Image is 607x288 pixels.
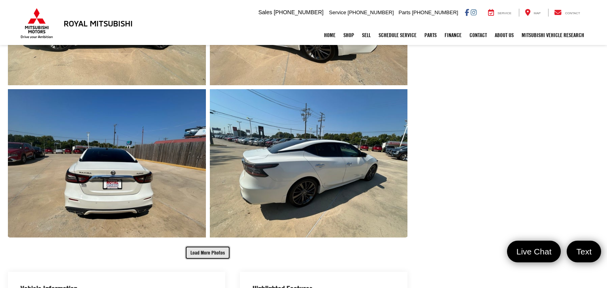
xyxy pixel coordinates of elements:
[465,9,469,15] a: Facebook: Click to visit our Facebook page
[420,25,441,45] a: Parts: Opens in a new tab
[358,25,375,45] a: Sell
[491,25,518,45] a: About Us
[8,89,206,237] a: Expand Photo 6
[412,9,458,15] span: [PHONE_NUMBER]
[565,11,580,15] span: Contact
[498,11,511,15] span: Service
[534,11,541,15] span: Map
[185,246,230,260] button: Load More Photos
[258,9,272,15] span: Sales
[518,25,588,45] a: Mitsubishi Vehicle Research
[507,241,561,262] a: Live Chat
[567,241,601,262] a: Text
[64,19,133,28] h3: Royal Mitsubishi
[548,9,586,17] a: Contact
[471,9,477,15] a: Instagram: Click to visit our Instagram page
[398,9,410,15] span: Parts
[6,88,208,239] img: 2019 Nissan Maxima Platinum
[572,246,596,257] span: Text
[210,89,408,237] a: Expand Photo 7
[329,9,346,15] span: Service
[519,9,547,17] a: Map
[19,8,55,39] img: Mitsubishi
[207,88,409,239] img: 2019 Nissan Maxima Platinum
[320,25,339,45] a: Home
[441,25,466,45] a: Finance
[375,25,420,45] a: Schedule Service: Opens in a new tab
[513,246,556,257] span: Live Chat
[274,9,324,15] span: [PHONE_NUMBER]
[482,9,517,17] a: Service
[348,9,394,15] span: [PHONE_NUMBER]
[466,25,491,45] a: Contact
[339,25,358,45] a: Shop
